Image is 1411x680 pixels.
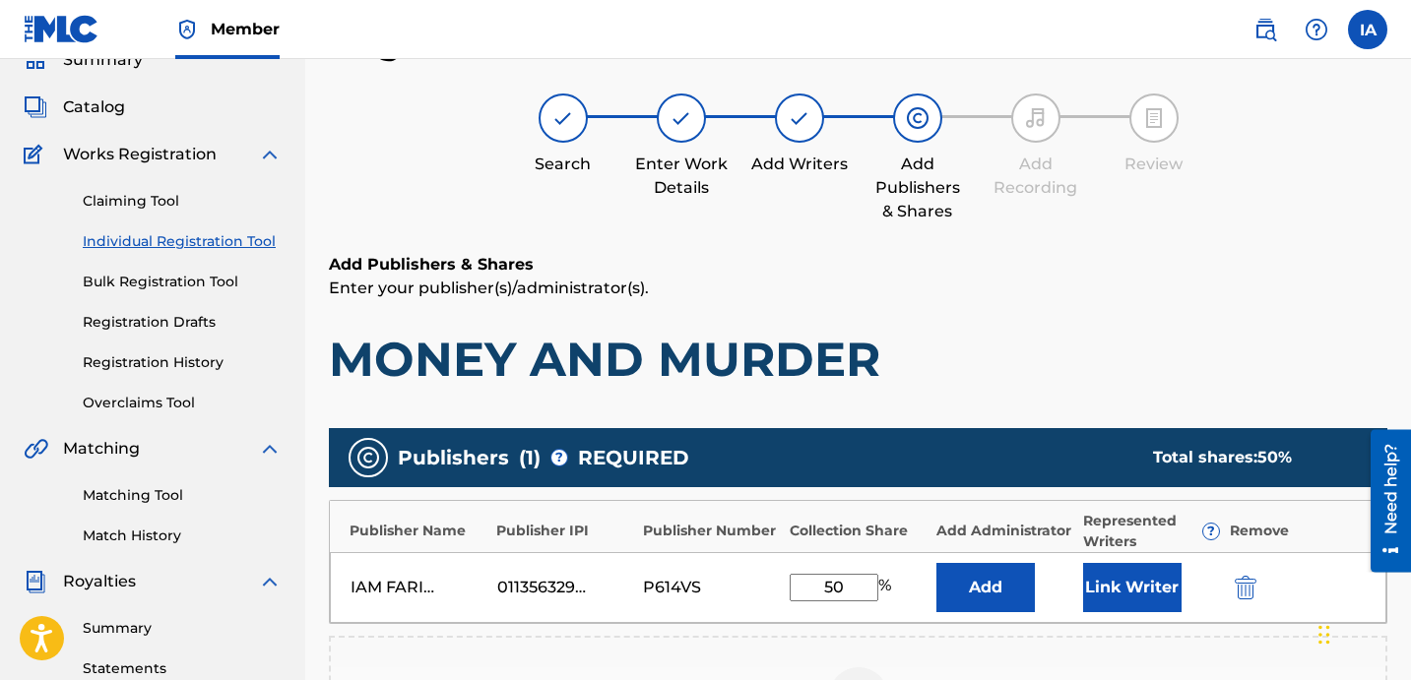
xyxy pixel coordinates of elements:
a: Summary [83,618,282,639]
a: Public Search [1246,10,1285,49]
h6: Add Publishers & Shares [329,253,1387,277]
a: Registration History [83,352,282,373]
span: ? [1203,524,1219,539]
a: Registration Drafts [83,312,282,333]
div: Publisher Number [643,521,780,541]
div: Drag [1318,605,1330,664]
span: Summary [63,48,143,72]
div: Search [514,153,612,176]
span: Member [211,18,280,40]
div: Collection Share [790,521,927,541]
img: expand [258,143,282,166]
p: Enter your publisher(s)/administrator(s). [329,277,1387,300]
div: Add Administrator [936,521,1073,541]
div: Need help? [22,14,48,104]
button: Link Writer [1083,563,1182,612]
span: ? [551,450,567,465]
span: Catalog [63,95,125,119]
a: CatalogCatalog [24,95,125,119]
div: Publisher IPI [496,521,633,541]
div: Total shares: [1153,446,1348,469]
img: Works Registration [24,143,49,166]
iframe: Resource Center [1356,429,1411,572]
img: MLC Logo [24,15,99,43]
div: Remove [1230,521,1367,541]
iframe: Chat Widget [1313,586,1411,680]
span: Matching [63,437,140,461]
span: ( 1 ) [519,443,541,472]
img: Catalog [24,95,47,119]
img: search [1253,18,1277,41]
a: Statements [83,658,282,679]
span: Publishers [398,443,509,472]
img: step indicator icon for Search [551,106,575,130]
img: expand [258,570,282,593]
div: Review [1105,153,1203,176]
a: Overclaims Tool [83,393,282,413]
span: REQUIRED [578,443,689,472]
img: expand [258,437,282,461]
span: Works Registration [63,143,217,166]
img: Royalties [24,570,47,593]
div: Help [1297,10,1336,49]
img: step indicator icon for Enter Work Details [670,106,693,130]
img: Matching [24,437,48,461]
img: help [1305,18,1328,41]
span: 50 % [1257,448,1292,466]
img: step indicator icon for Add Writers [788,106,811,130]
a: Individual Registration Tool [83,231,282,252]
div: Add Publishers & Shares [868,153,967,223]
div: User Menu [1348,10,1387,49]
div: Add Writers [750,153,849,176]
div: Add Recording [987,153,1085,200]
a: SummarySummary [24,48,143,72]
div: Represented Writers [1083,511,1220,552]
span: % [878,574,896,601]
img: step indicator icon for Add Publishers & Shares [906,106,930,130]
img: Top Rightsholder [175,18,199,41]
img: step indicator icon for Review [1142,106,1166,130]
button: Add [936,563,1035,612]
h1: MONEY AND MURDER [329,330,1387,389]
a: Claiming Tool [83,191,282,212]
div: Publisher Name [350,521,486,541]
div: Enter Work Details [632,153,731,200]
a: Matching Tool [83,485,282,506]
span: Royalties [63,570,136,593]
img: Summary [24,48,47,72]
img: publishers [356,446,380,469]
img: 12a2ab48e56ec057fbd8.svg [1235,576,1256,599]
img: step indicator icon for Add Recording [1024,106,1048,130]
a: Match History [83,525,282,546]
a: Bulk Registration Tool [83,272,282,292]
